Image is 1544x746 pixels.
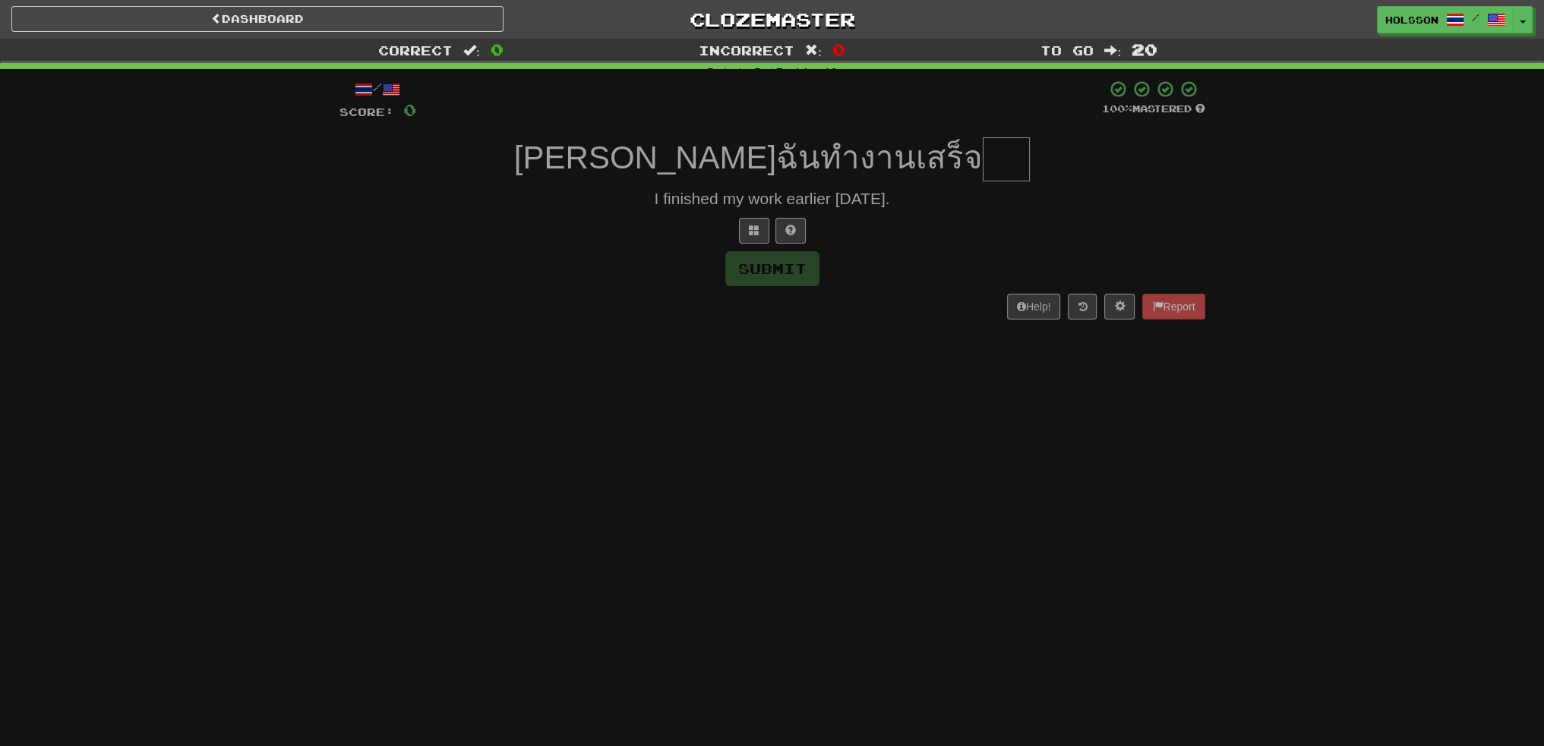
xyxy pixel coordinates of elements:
[754,67,837,77] strong: Fast Track Level 2
[1377,6,1514,33] a: holsson /
[1007,294,1061,319] button: Help!
[11,6,504,32] a: Dashboard
[1040,42,1094,58] span: To go
[1102,102,1132,115] span: 100 %
[514,140,983,175] span: [PERSON_NAME]ฉันทำงานเสร็จ
[1102,102,1205,116] div: Mastered
[526,6,1018,33] a: Clozemaster
[1142,294,1205,319] button: Report
[725,251,819,286] button: Submit
[378,42,453,58] span: Correct
[1104,44,1121,57] span: :
[1132,40,1157,58] span: 20
[1385,13,1438,27] span: holsson
[739,218,769,244] button: Switch sentence to multiple choice alt+p
[339,105,394,118] span: Score:
[339,187,1205,210] div: I finished my work earlier [DATE].
[832,40,845,58] span: 0
[491,40,504,58] span: 0
[775,218,806,244] button: Single letter hint - you only get 1 per sentence and score half the points! alt+h
[339,80,416,99] div: /
[463,44,480,57] span: :
[805,44,822,57] span: :
[1472,12,1479,23] span: /
[403,100,416,119] span: 0
[699,42,794,58] span: Incorrect
[1068,294,1097,319] button: Round history (alt+y)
